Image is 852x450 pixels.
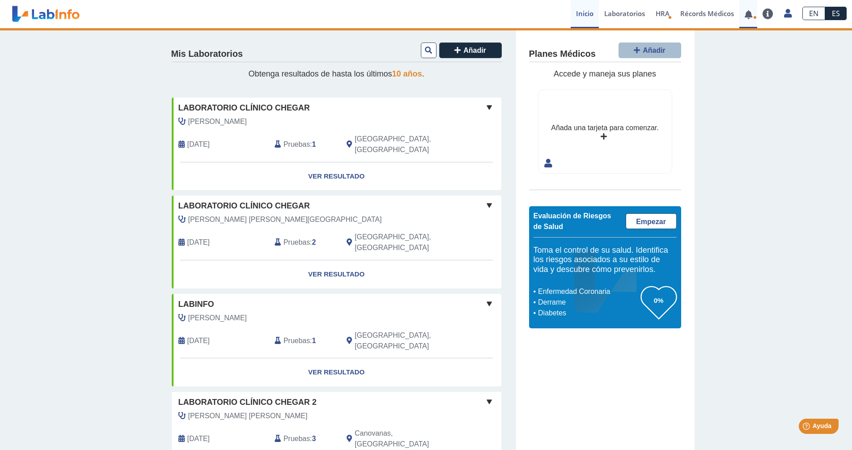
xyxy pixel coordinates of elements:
h3: 0% [641,295,677,306]
h5: Toma el control de su salud. Identifica los riesgos asociados a su estilo de vida y descubre cómo... [534,246,677,275]
button: Añadir [619,42,681,58]
div: : [268,134,340,155]
button: Añadir [439,42,502,58]
div: : [268,330,340,352]
span: Rio Grande, PR [355,232,454,253]
span: Rio Grande, PR [355,330,454,352]
span: Bertran, Nitza [188,116,247,127]
span: Añadir [463,47,486,54]
span: Pruebas [284,335,310,346]
a: Ver Resultado [172,162,501,191]
a: ES [825,7,847,20]
a: Ver Resultado [172,260,501,289]
span: 2020-10-08 [187,335,210,346]
span: Montanez Torres, Efrain [188,214,382,225]
span: 2020-12-10 [187,237,210,248]
span: HRA [656,9,670,18]
h4: Mis Laboratorios [171,49,243,59]
iframe: Help widget launcher [772,415,842,440]
span: Pruebas [284,139,310,150]
span: 2025-09-27 [187,139,210,150]
span: Rio Grande, PR [355,134,454,155]
b: 1 [312,140,316,148]
span: Empezar [636,218,666,225]
span: Bertran Figueroa, Nitza [188,411,308,421]
a: Ver Resultado [172,358,501,386]
span: Laboratorio Clínico Chegar [178,102,310,114]
span: Pruebas [284,433,310,444]
b: 1 [312,337,316,344]
a: EN [802,7,825,20]
b: 3 [312,435,316,442]
div: : [268,428,340,450]
span: 10 años [392,69,422,78]
li: Enfermedad Coronaria [536,286,641,297]
b: 2 [312,238,316,246]
span: Añadir [643,47,665,54]
li: Derrame [536,297,641,308]
li: Diabetes [536,308,641,318]
span: Obtenga resultados de hasta los últimos . [248,69,424,78]
span: Laboratorio Clínico Chegar 2 [178,396,317,408]
div: : [268,232,340,253]
a: Empezar [626,213,677,229]
span: Laboratorio Clínico Chegar [178,200,310,212]
span: Pruebas [284,237,310,248]
span: Accede y maneja sus planes [554,69,656,78]
div: Añada una tarjeta para comenzar. [551,123,658,133]
span: Morales, Sonia [188,313,247,323]
span: Evaluación de Riesgos de Salud [534,212,611,230]
span: labinfo [178,298,214,310]
span: 2025-09-26 [187,433,210,444]
h4: Planes Médicos [529,49,596,59]
span: Canovanas, PR [355,428,454,450]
